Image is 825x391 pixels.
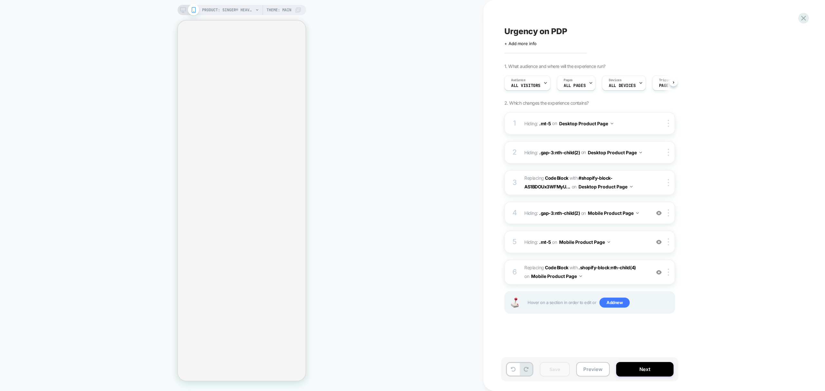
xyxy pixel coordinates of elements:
span: Hiding : [524,119,647,128]
img: close [668,179,669,186]
span: on [572,183,577,191]
img: close [668,149,669,156]
b: Code Block [545,175,568,181]
img: crossed eye [656,210,662,216]
img: close [668,209,669,216]
span: Pages [564,78,573,82]
span: Urgency on PDP [504,26,567,36]
img: down arrow [639,152,642,153]
span: .gap-3:nth-child(2) [539,210,580,216]
img: down arrow [607,241,610,243]
button: Mobile Product Page [588,208,639,218]
span: WITH [569,265,577,270]
span: Add new [599,298,630,308]
span: Page Load [659,83,681,88]
span: PRODUCT: SINGER® Heavy Duty 4452 Sewing Machine [202,5,254,15]
span: Hiding : [524,148,647,157]
span: on [552,119,557,127]
button: Desktop Product Page [578,182,633,191]
span: Theme: MAIN [267,5,291,15]
div: 4 [511,206,518,219]
img: down arrow [579,275,582,277]
span: All Visitors [511,83,540,88]
button: Mobile Product Page [559,237,610,247]
span: on [552,238,557,246]
span: Hiding : [524,237,647,247]
button: Desktop Product Page [559,119,613,128]
span: WITH [569,175,577,181]
div: 5 [511,235,518,248]
img: close [668,269,669,276]
span: Devices [609,78,621,82]
span: Hover on a section in order to edit or [528,298,671,308]
img: Joystick [508,298,521,308]
span: ALL DEVICES [609,83,636,88]
div: 2 [511,146,518,159]
span: .mt-5 [539,120,551,126]
b: Code Block [545,265,568,270]
span: .shopify-block:nth-child(4) [578,265,636,270]
div: 1 [511,117,518,130]
span: .mt-5 [539,239,551,245]
span: on [581,209,586,217]
span: Trigger [659,78,672,82]
img: crossed eye [656,270,662,275]
button: Desktop Product Page [588,148,642,157]
span: Audience [511,78,526,82]
button: Save [540,362,570,377]
img: crossed eye [656,239,662,245]
span: Hiding : [524,208,647,218]
button: Next [616,362,674,377]
div: 3 [511,176,518,189]
span: ALL PAGES [564,83,586,88]
button: Preview [576,362,610,377]
div: 6 [511,266,518,279]
span: 2. Which changes the experience contains? [504,100,588,106]
button: Mobile Product Page [531,272,582,281]
img: down arrow [630,186,633,187]
img: close [668,238,669,245]
img: close [668,120,669,127]
img: down arrow [636,212,639,214]
span: Replacing [524,175,568,181]
span: 1. What audience and where will the experience run? [504,63,605,69]
span: on [581,148,586,156]
span: Replacing [524,265,568,270]
span: + Add more info [504,41,537,46]
span: .gap-3:nth-child(2) [539,149,580,155]
span: on [524,272,529,280]
img: down arrow [611,123,613,124]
